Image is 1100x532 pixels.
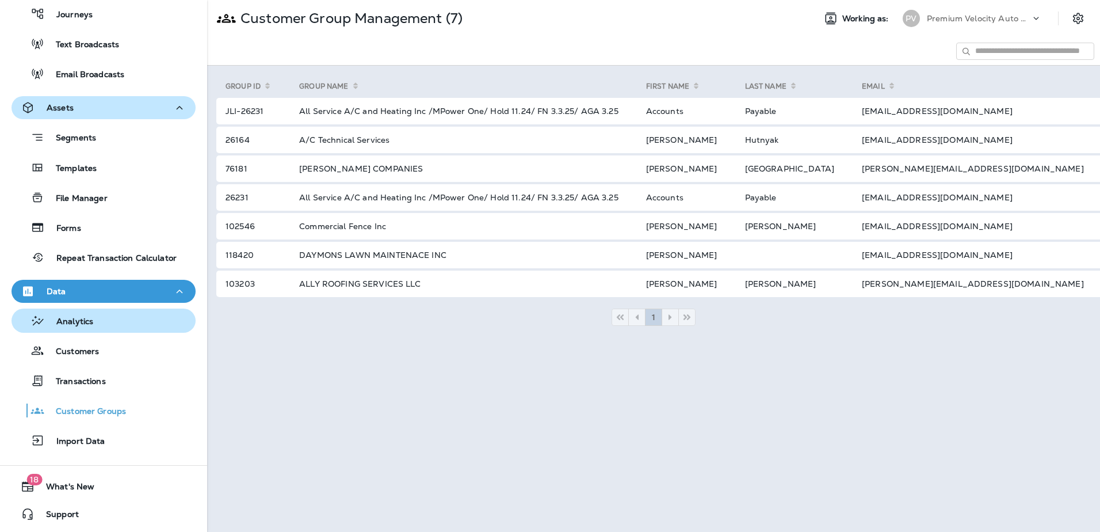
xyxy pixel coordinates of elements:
td: Hutnyak [731,127,848,153]
td: 26164 [216,127,285,153]
td: [PERSON_NAME] [731,271,848,297]
button: Support [12,503,196,526]
td: 26231 [216,184,285,211]
p: Analytics [45,317,93,328]
td: DAYMONS LAWN MAINTENACE INC [285,242,632,268]
td: ALLY ROOFING SERVICES LLC [285,271,632,297]
button: Email Broadcasts [12,62,196,86]
p: Segments [44,133,96,145]
td: [PERSON_NAME] [632,213,731,240]
td: [EMAIL_ADDRESS][DOMAIN_NAME] [848,98,1098,124]
button: Transactions [12,368,196,393]
td: [PERSON_NAME] [632,242,731,268]
p: Forms [45,223,81,234]
th: Email [848,77,1098,96]
p: Journeys [45,10,93,21]
span: 1 [651,313,656,321]
span: What's New [35,482,94,496]
button: 18What's New [12,475,196,498]
td: [PERSON_NAME][EMAIL_ADDRESS][DOMAIN_NAME] [848,155,1098,182]
td: [PERSON_NAME] [632,271,731,297]
p: Templates [44,164,97,174]
p: Text Broadcasts [44,40,119,51]
button: Import Data [12,428,196,453]
button: Data [12,280,196,303]
button: Customers [12,339,196,363]
td: JLI-26231 [216,98,285,124]
td: Payable [731,98,848,124]
button: Forms [12,215,196,240]
td: [GEOGRAPHIC_DATA] [731,155,848,182]
p: Import Data [45,436,105,447]
p: Customer Group Management (7) [236,10,463,27]
td: 103203 [216,271,285,297]
td: 76181 [216,155,285,182]
th: Group Name [285,77,632,96]
p: Email Broadcasts [44,70,124,81]
button: Repeat Transaction Calculator [12,245,196,269]
button: Settings [1068,8,1088,29]
td: [EMAIL_ADDRESS][DOMAIN_NAME] [848,184,1098,211]
td: [EMAIL_ADDRESS][DOMAIN_NAME] [848,242,1098,268]
td: Accounts [632,184,731,211]
p: Premium Velocity Auto dba Jiffy Lube [927,14,1030,23]
td: [PERSON_NAME] [632,127,731,153]
span: Support [35,510,79,523]
p: Data [47,287,66,296]
button: Assets [12,96,196,119]
button: Text Broadcasts [12,32,196,56]
p: File Manager [44,193,108,204]
th: Group ID [216,77,285,96]
td: [PERSON_NAME] [632,155,731,182]
div: PV [903,10,920,27]
td: [PERSON_NAME] [731,213,848,240]
p: Transactions [44,377,106,387]
p: Customer Groups [44,406,126,417]
td: Accounts [632,98,731,124]
p: Customers [44,347,99,358]
button: File Manager [12,185,196,210]
td: Payable [731,184,848,211]
td: Commercial Fence Inc [285,213,632,240]
th: First Name [632,77,731,96]
p: Assets [47,103,74,112]
th: Last Name [731,77,848,96]
span: 18 [26,474,42,485]
td: [EMAIL_ADDRESS][DOMAIN_NAME] [848,127,1098,153]
button: Templates [12,155,196,180]
td: 102546 [216,213,285,240]
button: Segments [12,125,196,150]
td: A/C Technical Services [285,127,632,153]
button: 1 [645,309,662,326]
button: Analytics [12,309,196,333]
td: All Service A/C and Heating Inc /MPower One/ Hold 11.24/ FN 3.3.25/ AGA 3.25 [285,98,632,124]
p: Repeat Transaction Calculator [45,253,177,264]
button: Journeys [12,2,196,26]
td: 118420 [216,242,285,268]
td: [EMAIL_ADDRESS][DOMAIN_NAME] [848,213,1098,240]
td: [PERSON_NAME][EMAIL_ADDRESS][DOMAIN_NAME] [848,271,1098,297]
td: [PERSON_NAME] COMPANIES [285,155,632,182]
button: Customer Groups [12,398,196,423]
td: All Service A/C and Heating Inc /MPower One/ Hold 11.24/ FN 3.3.25/ AGA 3.25 [285,184,632,211]
span: Working as: [842,14,891,24]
